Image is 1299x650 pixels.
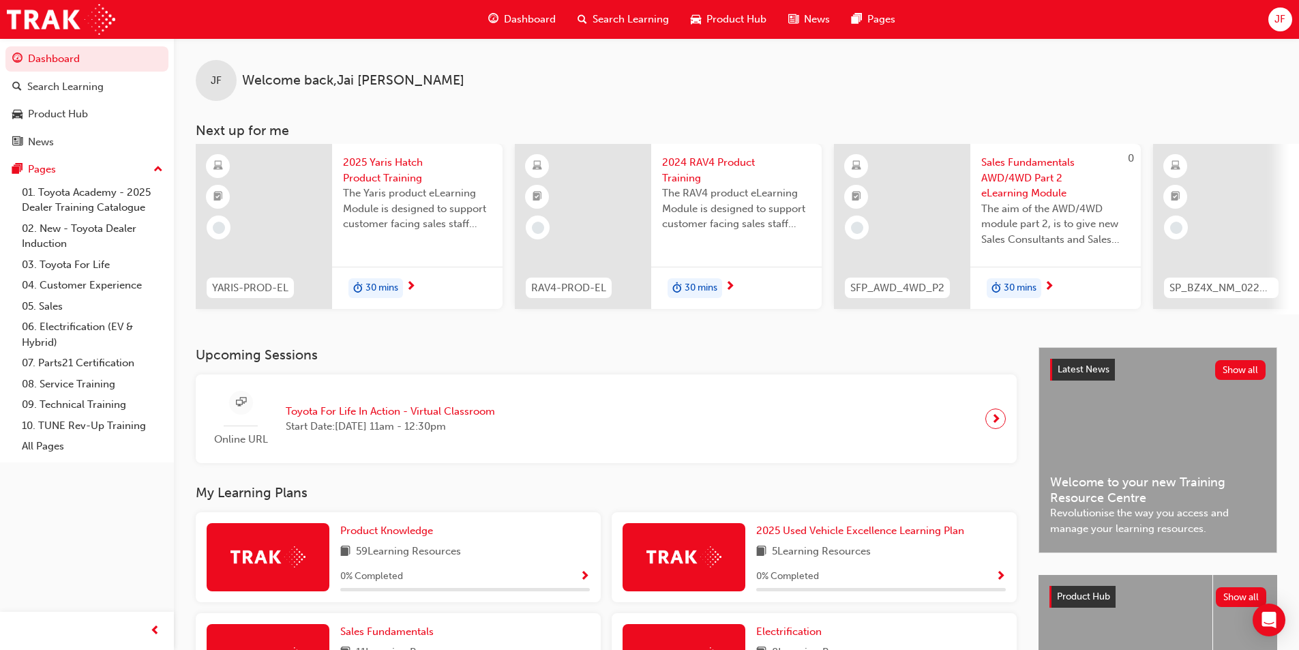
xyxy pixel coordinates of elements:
span: YARIS-PROD-EL [212,280,288,296]
a: YARIS-PROD-EL2025 Yaris Hatch Product TrainingThe Yaris product eLearning Module is designed to s... [196,144,503,309]
img: Trak [646,546,721,567]
span: learningRecordVerb_NONE-icon [851,222,863,234]
a: Latest NewsShow allWelcome to your new Training Resource CentreRevolutionise the way you access a... [1039,347,1277,553]
button: DashboardSearch LearningProduct HubNews [5,44,168,157]
span: booktick-icon [213,188,223,206]
span: search-icon [578,11,587,28]
span: JF [1274,12,1285,27]
span: duration-icon [991,280,1001,297]
div: Search Learning [27,79,104,95]
img: Trak [7,4,115,35]
span: learningRecordVerb_NONE-icon [532,222,544,234]
a: car-iconProduct Hub [680,5,777,33]
a: Latest NewsShow all [1050,359,1266,381]
span: learningResourceType_ELEARNING-icon [1171,158,1180,175]
span: Show Progress [580,571,590,583]
span: duration-icon [353,280,363,297]
span: learningRecordVerb_NONE-icon [213,222,225,234]
span: Sales Fundamentals AWD/4WD Part 2 eLearning Module [981,155,1130,201]
span: Start Date: [DATE] 11am - 12:30pm [286,419,495,434]
span: 2024 RAV4 Product Training [662,155,811,186]
a: 03. Toyota For Life [16,254,168,276]
span: 0 [1128,152,1134,164]
span: The RAV4 product eLearning Module is designed to support customer facing sales staff with introdu... [662,186,811,232]
button: Show all [1215,360,1266,380]
a: Online URLToyota For Life In Action - Virtual ClassroomStart Date:[DATE] 11am - 12:30pm [207,385,1006,453]
div: Product Hub [28,106,88,122]
span: learningResourceType_ELEARNING-icon [852,158,861,175]
span: search-icon [12,81,22,93]
span: Dashboard [504,12,556,27]
span: book-icon [340,544,350,561]
span: learningResourceType_ELEARNING-icon [213,158,223,175]
span: Online URL [207,432,275,447]
a: All Pages [16,436,168,457]
span: prev-icon [150,623,160,640]
div: News [28,134,54,150]
button: Show all [1216,587,1267,607]
a: 05. Sales [16,296,168,317]
span: Search Learning [593,12,669,27]
div: Pages [28,162,56,177]
span: next-icon [406,281,416,293]
span: 5 Learning Resources [772,544,871,561]
span: Product Hub [1057,591,1110,602]
span: Welcome to your new Training Resource Centre [1050,475,1266,505]
span: car-icon [12,108,23,121]
a: 07. Parts21 Certification [16,353,168,374]
a: 06. Electrification (EV & Hybrid) [16,316,168,353]
span: Pages [867,12,895,27]
span: guage-icon [488,11,498,28]
button: Pages [5,157,168,182]
span: news-icon [12,136,23,149]
span: 30 mins [365,280,398,296]
a: 0SFP_AWD_4WD_P2Sales Fundamentals AWD/4WD Part 2 eLearning ModuleThe aim of the AWD/4WD module pa... [834,144,1141,309]
a: 02. New - Toyota Dealer Induction [16,218,168,254]
a: news-iconNews [777,5,841,33]
span: Revolutionise the way you access and manage your learning resources. [1050,505,1266,536]
h3: Upcoming Sessions [196,347,1017,363]
span: News [804,12,830,27]
a: pages-iconPages [841,5,906,33]
span: news-icon [788,11,798,28]
div: Open Intercom Messenger [1253,604,1285,636]
span: Electrification [756,625,822,638]
a: 09. Technical Training [16,394,168,415]
span: book-icon [756,544,766,561]
span: pages-icon [12,164,23,176]
a: 2025 Used Vehicle Excellence Learning Plan [756,523,970,539]
span: next-icon [991,409,1001,428]
span: Product Hub [706,12,766,27]
span: sessionType_ONLINE_URL-icon [236,394,246,411]
span: Toyota For Life In Action - Virtual Classroom [286,404,495,419]
span: Latest News [1058,364,1109,375]
a: News [5,130,168,155]
span: 30 mins [685,280,717,296]
span: 59 Learning Resources [356,544,461,561]
span: JF [211,73,222,89]
span: SFP_AWD_4WD_P2 [850,280,944,296]
span: learningRecordVerb_NONE-icon [1170,222,1182,234]
a: search-iconSearch Learning [567,5,680,33]
a: Product Hub [5,102,168,127]
a: Dashboard [5,46,168,72]
span: 2025 Used Vehicle Excellence Learning Plan [756,525,964,537]
h3: Next up for me [174,123,1299,138]
a: Search Learning [5,74,168,100]
span: Product Knowledge [340,525,433,537]
a: RAV4-PROD-EL2024 RAV4 Product TrainingThe RAV4 product eLearning Module is designed to support cu... [515,144,822,309]
a: 10. TUNE Rev-Up Training [16,415,168,437]
span: 0 % Completed [340,569,403,585]
span: up-icon [153,161,163,179]
a: 08. Service Training [16,374,168,395]
a: Product HubShow all [1049,586,1266,608]
span: duration-icon [672,280,682,297]
span: guage-icon [12,53,23,65]
span: booktick-icon [1171,188,1180,206]
span: The aim of the AWD/4WD module part 2, is to give new Sales Consultants and Sales Professionals an... [981,201,1130,248]
button: Show Progress [996,568,1006,585]
a: 01. Toyota Academy - 2025 Dealer Training Catalogue [16,182,168,218]
span: 2025 Yaris Hatch Product Training [343,155,492,186]
button: JF [1268,8,1292,31]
